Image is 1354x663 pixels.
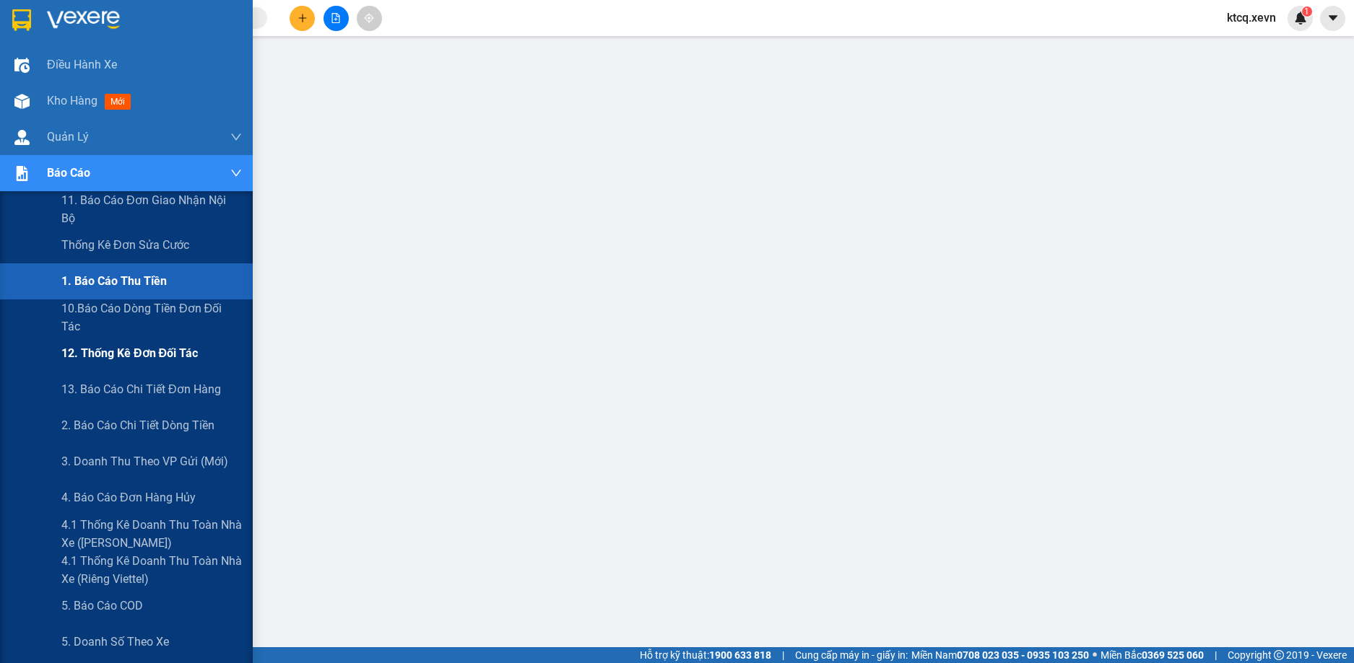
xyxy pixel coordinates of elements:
[782,647,784,663] span: |
[1142,649,1204,661] strong: 0369 525 060
[298,13,308,23] span: plus
[357,6,382,31] button: aim
[61,380,221,398] span: 13. Báo cáo chi tiết đơn hàng
[1302,6,1312,17] sup: 1
[331,13,341,23] span: file-add
[47,56,117,74] span: Điều hành xe
[14,58,30,73] img: warehouse-icon
[61,191,242,227] span: 11. Báo cáo đơn giao nhận nội bộ
[61,633,169,651] span: 5. Doanh số theo xe
[14,130,30,145] img: warehouse-icon
[61,552,242,588] span: 4.1 Thống kê doanh thu toàn nhà xe (Riêng Viettel)
[61,272,167,290] span: 1. Báo cáo thu tiền
[230,131,242,143] span: down
[640,647,771,663] span: Hỗ trợ kỹ thuật:
[911,647,1089,663] span: Miền Nam
[290,6,315,31] button: plus
[324,6,349,31] button: file-add
[61,416,214,434] span: 2. Báo cáo chi tiết dòng tiền
[1320,6,1345,31] button: caret-down
[61,236,189,254] span: Thống kê đơn sửa cước
[1093,652,1097,658] span: ⚪️
[105,94,131,110] span: mới
[230,167,242,179] span: down
[61,299,242,335] span: 10.Báo cáo dòng tiền đơn đối tác
[364,13,374,23] span: aim
[14,166,30,181] img: solution-icon
[1101,647,1204,663] span: Miền Bắc
[61,488,196,506] span: 4. Báo cáo đơn hàng hủy
[1294,12,1307,25] img: icon-new-feature
[47,164,90,182] span: Báo cáo
[795,647,908,663] span: Cung cấp máy in - giấy in:
[709,649,771,661] strong: 1900 633 818
[47,128,89,146] span: Quản Lý
[12,9,31,31] img: logo-vxr
[61,516,242,552] span: 4.1 Thống kê doanh thu toàn nhà xe ([PERSON_NAME])
[14,94,30,109] img: warehouse-icon
[1327,12,1340,25] span: caret-down
[61,344,198,362] span: 12. Thống kê đơn đối tác
[957,649,1089,661] strong: 0708 023 035 - 0935 103 250
[1304,6,1309,17] span: 1
[61,452,228,470] span: 3. Doanh Thu theo VP Gửi (mới)
[61,597,143,615] span: 5. Báo cáo COD
[1215,9,1288,27] span: ktcq.xevn
[1274,650,1284,660] span: copyright
[1215,647,1217,663] span: |
[47,94,97,107] span: Kho hàng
